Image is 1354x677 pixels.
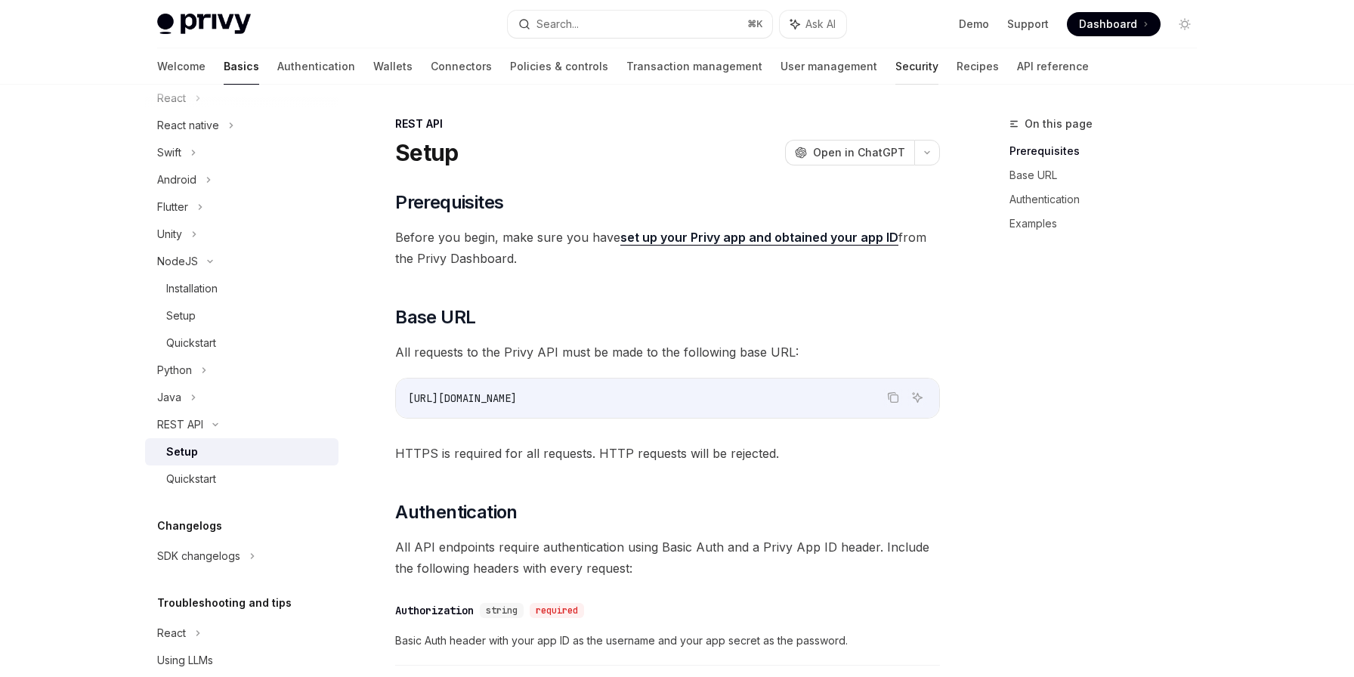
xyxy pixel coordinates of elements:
a: Examples [1009,212,1209,236]
span: Basic Auth header with your app ID as the username and your app secret as the password. [395,632,940,650]
span: ⌘ K [747,18,763,30]
div: Quickstart [166,334,216,352]
div: REST API [157,416,203,434]
a: Wallets [373,48,413,85]
a: Setup [145,438,338,465]
h1: Setup [395,139,458,166]
span: Authentication [395,500,518,524]
button: Ask AI [780,11,846,38]
a: Support [1007,17,1049,32]
div: Setup [166,443,198,461]
a: User management [781,48,877,85]
div: React native [157,116,219,134]
span: Prerequisites [395,190,503,215]
span: On this page [1025,115,1093,133]
div: Flutter [157,198,188,216]
div: Unity [157,225,182,243]
a: Policies & controls [510,48,608,85]
h5: Changelogs [157,517,222,535]
a: Quickstart [145,465,338,493]
span: Ask AI [805,17,836,32]
span: All API endpoints require authentication using Basic Auth and a Privy App ID header. Include the ... [395,536,940,579]
span: [URL][DOMAIN_NAME] [408,391,517,405]
a: set up your Privy app and obtained your app ID [620,230,898,246]
div: Setup [166,307,196,325]
a: Authentication [1009,187,1209,212]
div: Python [157,361,192,379]
a: Setup [145,302,338,329]
a: Dashboard [1067,12,1161,36]
a: Prerequisites [1009,139,1209,163]
button: Search...⌘K [508,11,772,38]
span: Dashboard [1079,17,1137,32]
a: Recipes [957,48,999,85]
div: Java [157,388,181,407]
div: Quickstart [166,470,216,488]
div: NodeJS [157,252,198,270]
a: Welcome [157,48,206,85]
a: API reference [1017,48,1089,85]
h5: Troubleshooting and tips [157,594,292,612]
div: required [530,603,584,618]
a: Demo [959,17,989,32]
button: Toggle dark mode [1173,12,1197,36]
div: Using LLMs [157,651,213,669]
div: Authorization [395,603,474,618]
a: Security [895,48,938,85]
div: React [157,624,186,642]
div: Swift [157,144,181,162]
span: string [486,604,518,617]
a: Quickstart [145,329,338,357]
a: Base URL [1009,163,1209,187]
button: Ask AI [907,388,927,407]
a: Transaction management [626,48,762,85]
img: light logo [157,14,251,35]
div: REST API [395,116,940,131]
span: Open in ChatGPT [813,145,905,160]
div: Search... [536,15,579,33]
button: Copy the contents from the code block [883,388,903,407]
span: HTTPS is required for all requests. HTTP requests will be rejected. [395,443,940,464]
a: Connectors [431,48,492,85]
button: Open in ChatGPT [785,140,914,165]
a: Using LLMs [145,647,338,674]
span: Before you begin, make sure you have from the Privy Dashboard. [395,227,940,269]
span: All requests to the Privy API must be made to the following base URL: [395,342,940,363]
a: Authentication [277,48,355,85]
a: Installation [145,275,338,302]
div: Android [157,171,196,189]
span: Base URL [395,305,475,329]
a: Basics [224,48,259,85]
div: Installation [166,280,218,298]
div: SDK changelogs [157,547,240,565]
